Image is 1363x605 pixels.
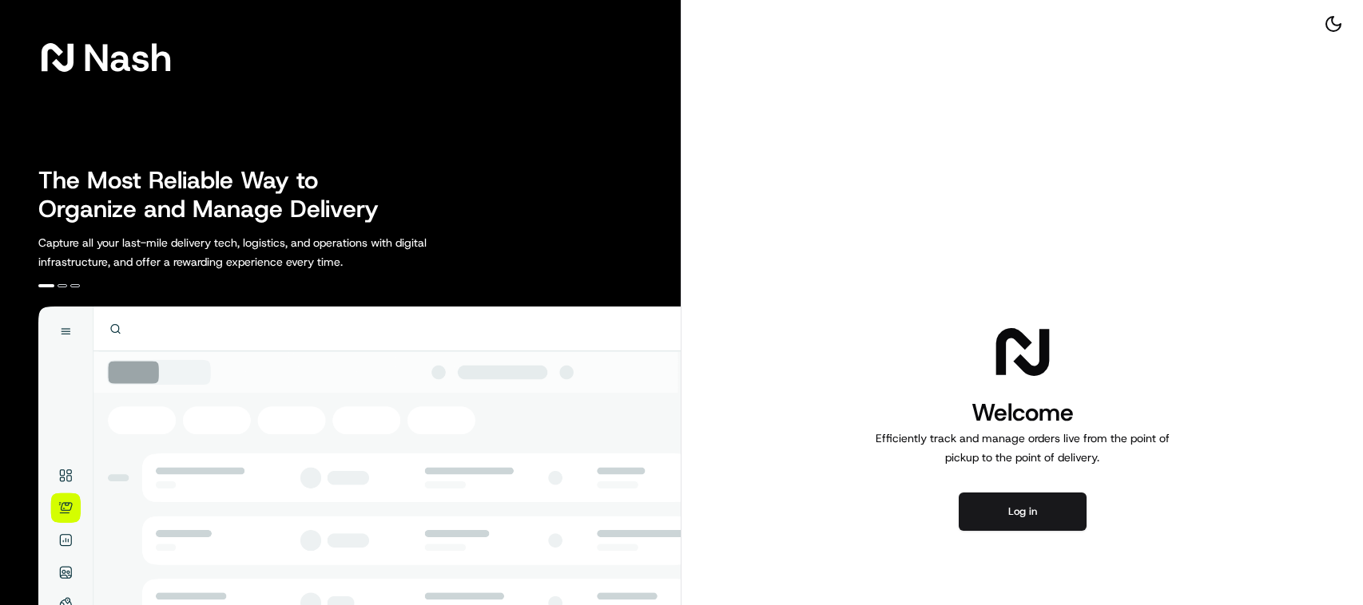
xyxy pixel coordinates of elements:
[38,233,499,271] p: Capture all your last-mile delivery tech, logistics, and operations with digital infrastructure, ...
[959,492,1087,531] button: Log in
[869,429,1176,467] p: Efficiently track and manage orders live from the point of pickup to the point of delivery.
[869,397,1176,429] h1: Welcome
[38,166,396,223] h2: The Most Reliable Way to Organize and Manage Delivery
[83,42,172,73] span: Nash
